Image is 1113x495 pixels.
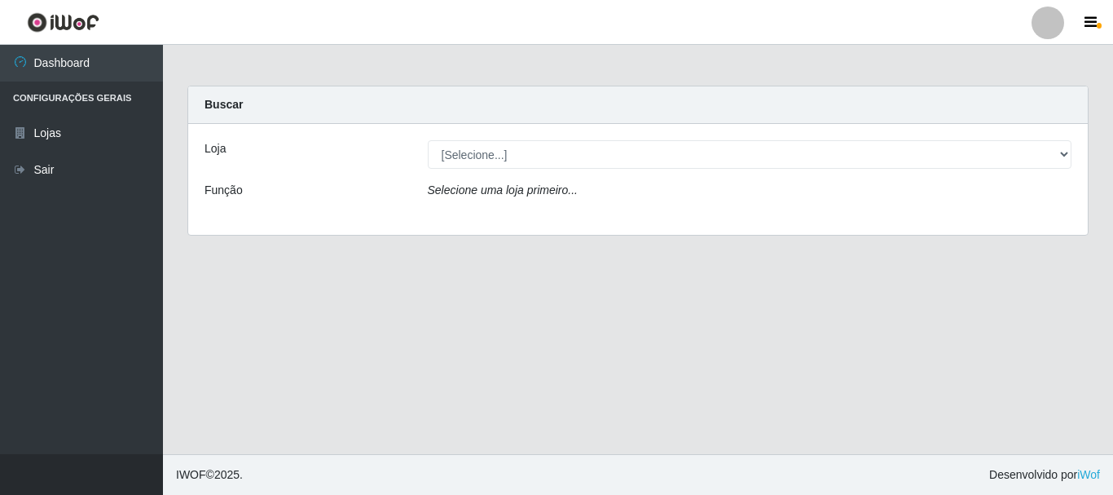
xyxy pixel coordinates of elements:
a: iWof [1077,468,1100,481]
span: © 2025 . [176,466,243,484]
label: Função [205,182,243,199]
span: IWOF [176,468,206,481]
label: Loja [205,140,226,157]
strong: Buscar [205,98,243,111]
span: Desenvolvido por [989,466,1100,484]
i: Selecione uma loja primeiro... [428,183,578,197]
img: CoreUI Logo [27,12,99,33]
